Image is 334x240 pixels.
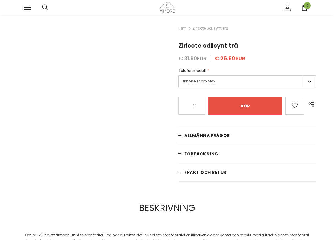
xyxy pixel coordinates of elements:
[178,41,238,50] span: Ziricote sällsynt trä
[178,55,207,62] span: € 31.90EUR
[184,169,227,175] span: Frakt och retur
[178,163,316,181] a: Frakt och retur
[178,126,316,145] a: Allmänna frågor
[301,5,307,11] a: 0
[184,133,230,139] span: Allmänna frågor
[192,25,228,32] span: Ziricote sällsynt trä
[215,55,245,62] span: € 26.90EUR
[304,2,311,9] span: 0
[160,2,175,12] img: MMORE-fall
[139,201,195,214] span: BESKRIVNING
[178,68,206,73] span: Telefonmodell
[178,25,187,32] a: Hem
[178,145,316,163] a: FÖRPACKNING
[184,151,218,157] span: FÖRPACKNING
[178,75,316,87] label: iPhone 17 Pro Max
[208,97,282,115] input: Köp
